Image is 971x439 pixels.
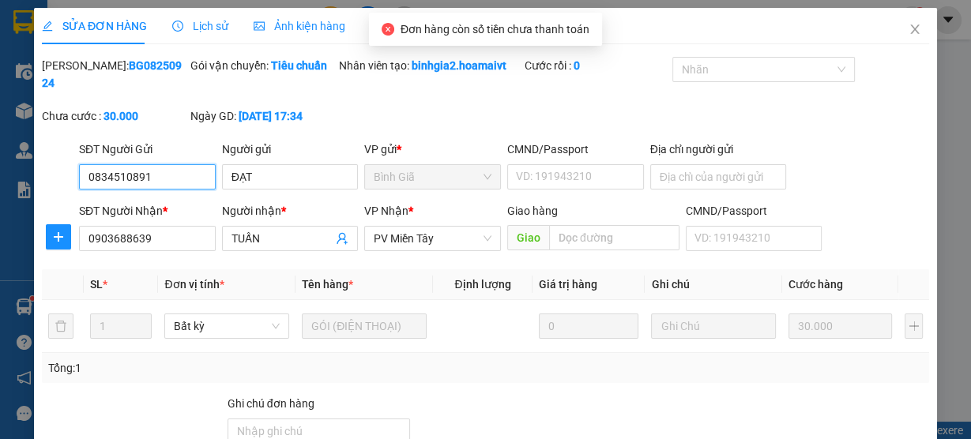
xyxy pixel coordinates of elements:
[190,107,336,125] div: Ngày GD:
[686,202,822,219] div: CMND/Passport
[90,278,103,291] span: SL
[573,59,579,72] b: 0
[412,59,506,72] b: binhgia2.hoamaivt
[222,202,359,219] div: Người nhận
[47,231,70,243] span: plus
[42,20,147,32] span: SỬA ĐƠN HÀNG
[539,278,597,291] span: Giá trị hàng
[651,313,776,339] input: Ghi Chú
[190,57,336,74] div: Gói vận chuyển:
[645,269,782,300] th: Ghi chú
[48,359,376,377] div: Tổng: 1
[507,141,644,158] div: CMND/Passport
[650,164,787,189] input: Địa chỉ của người gửi
[103,110,138,122] b: 30.000
[79,202,216,219] div: SĐT Người Nhận
[364,204,408,217] span: VP Nhận
[893,8,937,52] button: Close
[374,165,491,189] span: Bình Giã
[549,225,679,250] input: Dọc đường
[42,21,53,32] span: edit
[650,141,787,158] div: Địa chỉ người gửi
[228,397,314,410] label: Ghi chú đơn hàng
[339,57,521,74] div: Nhân viên tạo:
[374,227,491,250] span: PV Miền Tây
[524,57,669,74] div: Cước rồi :
[254,21,265,32] span: picture
[788,278,843,291] span: Cước hàng
[42,57,187,92] div: [PERSON_NAME]:
[239,110,303,122] b: [DATE] 17:34
[507,225,549,250] span: Giao
[302,313,427,339] input: VD: Bàn, Ghế
[164,278,224,291] span: Đơn vị tính
[254,20,345,32] span: Ảnh kiện hàng
[364,141,501,158] div: VP gửi
[172,20,228,32] span: Lịch sử
[174,314,280,338] span: Bất kỳ
[401,23,589,36] span: Đơn hàng còn số tiền chưa thanh toán
[42,107,187,125] div: Chưa cước :
[222,141,359,158] div: Người gửi
[539,313,638,339] input: 0
[172,21,183,32] span: clock-circle
[336,232,348,245] span: user-add
[79,141,216,158] div: SĐT Người Gửi
[507,204,558,217] span: Giao hàng
[905,313,923,339] button: plus
[48,313,73,339] button: delete
[46,224,71,250] button: plus
[382,23,394,36] span: close-circle
[302,278,353,291] span: Tên hàng
[271,59,327,72] b: Tiêu chuẩn
[909,23,921,36] span: close
[455,278,511,291] span: Định lượng
[788,313,892,339] input: 0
